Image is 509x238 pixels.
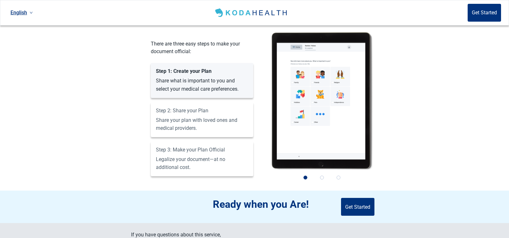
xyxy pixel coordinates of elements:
h2: Ready when you Are! [213,198,323,210]
label: Share your plan with loved ones and medical providers. [156,108,248,131]
a: Current language: English [8,7,35,18]
img: Koda Health iPad Mockup Guide Question Screen [271,31,373,170]
label: Legalize your document—at no additional cost. [156,147,248,170]
div: There are three easy steps to make your document official: [151,40,253,55]
button: 3 [331,171,345,185]
label: Share what is important to you and select your medical care preferences. [156,68,248,92]
button: Get Started [341,198,374,216]
div: Step 1: Create your Plan [156,68,248,74]
button: 1 [298,171,312,185]
span: down [30,11,33,14]
img: Koda Health [214,8,289,18]
div: Step 3: Make your Plan Official [156,147,248,153]
div: Step 2: Share your Plan [156,108,248,114]
button: Get Started [468,4,501,22]
button: 2 [315,171,329,185]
